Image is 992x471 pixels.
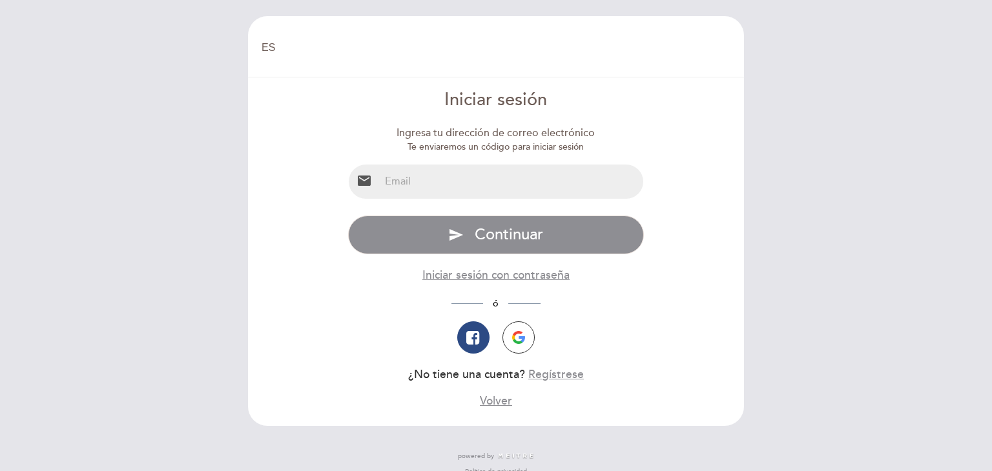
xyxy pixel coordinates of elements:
[422,267,570,283] button: Iniciar sesión con contraseña
[480,393,512,409] button: Volver
[348,126,645,141] div: Ingresa tu dirección de correo electrónico
[528,366,584,383] button: Regístrese
[483,298,508,309] span: ó
[512,331,525,344] img: icon-google.png
[348,215,645,254] button: send Continuar
[348,141,645,154] div: Te enviaremos un código para iniciar sesión
[356,173,372,188] i: email
[458,452,534,461] a: powered by
[348,88,645,113] div: Iniciar sesión
[458,452,494,461] span: powered by
[448,227,464,243] i: send
[475,225,543,244] span: Continuar
[380,165,644,199] input: Email
[497,453,534,459] img: MEITRE
[408,368,525,381] span: ¿No tiene una cuenta?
